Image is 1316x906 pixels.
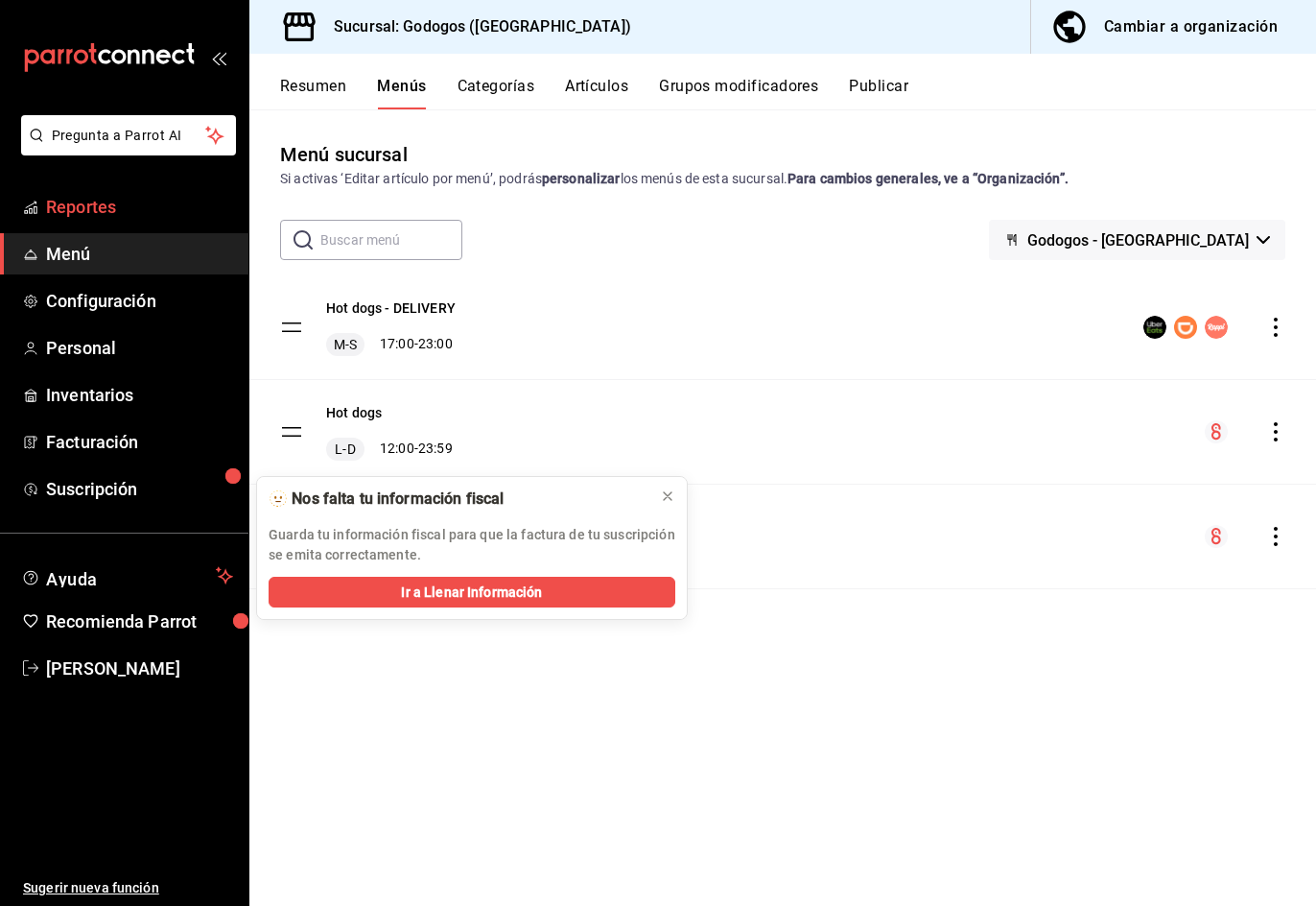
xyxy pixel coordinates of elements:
button: Hot dogs - DELIVERY [326,298,456,318]
strong: personalizar [542,171,621,186]
button: Publicar [849,77,908,109]
button: Resumen [280,77,346,109]
button: Godogos - [GEOGRAPHIC_DATA] [989,220,1285,260]
div: Cambiar a organización [1104,13,1278,40]
button: Artículos [565,77,628,109]
strong: Para cambios generales, ve a “Organización”. [787,171,1069,186]
span: Ir a Llenar Información [401,583,542,603]
button: open_drawer_menu [211,50,226,65]
span: Reportes [46,194,233,220]
input: Buscar menú [320,221,462,259]
p: Guarda tu información fiscal para que la factura de tu suscripción se emita correctamente. [269,525,675,565]
button: Grupos modificadores [659,77,818,109]
h3: Sucursal: Godogos ([GEOGRAPHIC_DATA]) [318,15,631,38]
div: 12:00 - 23:59 [326,438,453,461]
div: navigation tabs [280,77,1316,109]
span: Personal [46,335,233,361]
button: drag [280,420,303,443]
div: 🫥 Nos falta tu información fiscal [269,489,645,510]
button: Ir a Llenar Información [269,577,675,608]
a: Pregunta a Parrot AI [13,139,236,159]
span: L-D [331,440,359,459]
button: drag [280,316,303,339]
table: menu-maker-table [249,275,1316,589]
span: Ayuda [46,564,208,587]
button: actions [1266,318,1285,337]
button: Categorías [458,77,535,109]
div: 17:00 - 23:00 [326,333,456,356]
span: Suscripción [46,476,233,502]
span: Godogos - [GEOGRAPHIC_DATA] [1027,231,1249,250]
span: M-S [330,335,361,354]
span: Inventarios [46,382,233,408]
span: Pregunta a Parrot AI [52,126,206,146]
span: Recomienda Parrot [46,608,233,634]
span: Configuración [46,288,233,314]
button: Hot dogs [326,403,382,422]
button: actions [1266,422,1285,441]
span: [PERSON_NAME] [46,656,233,681]
button: actions [1266,527,1285,546]
span: Sugerir nueva función [23,878,233,898]
span: Menú [46,241,233,267]
div: Si activas ‘Editar artículo por menú’, podrás los menús de esta sucursal. [280,169,1285,189]
div: Menú sucursal [280,140,408,169]
button: Menús [377,77,426,109]
button: Pregunta a Parrot AI [21,115,236,155]
span: Facturación [46,429,233,455]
